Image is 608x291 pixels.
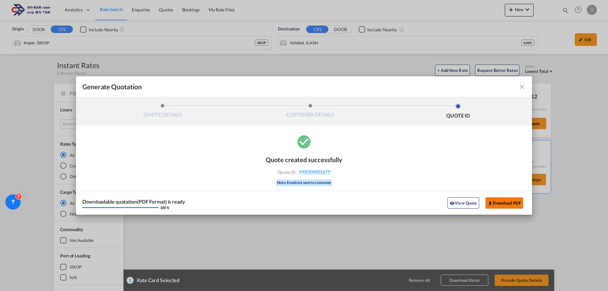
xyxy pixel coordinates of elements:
[237,104,384,121] li: CUSTOMER DETAILS
[82,83,142,91] span: Generate Quotation
[450,201,455,206] md-icon: icon-eye
[82,199,185,204] div: Downloadable quotation(PDF Format) is ready
[160,206,169,209] div: 100 %
[485,197,523,209] button: Download PDF
[267,169,341,175] div: Quote ID :
[488,201,493,206] md-icon: icon-download
[447,197,479,209] button: icon-eyeView Quote
[266,156,342,163] div: Quote created successfully
[518,83,526,91] md-icon: icon-close fg-AAA8AD cursor m-0
[384,104,532,121] li: QUOTE ID
[299,169,330,175] span: PRE000005679
[76,76,532,215] md-dialog: Generate QuotationQUOTE ...
[89,104,237,121] li: QUOTE DETAILS
[296,134,312,149] md-icon: icon-checkbox-marked-circle
[276,180,332,186] div: Note: Email not sent to customer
